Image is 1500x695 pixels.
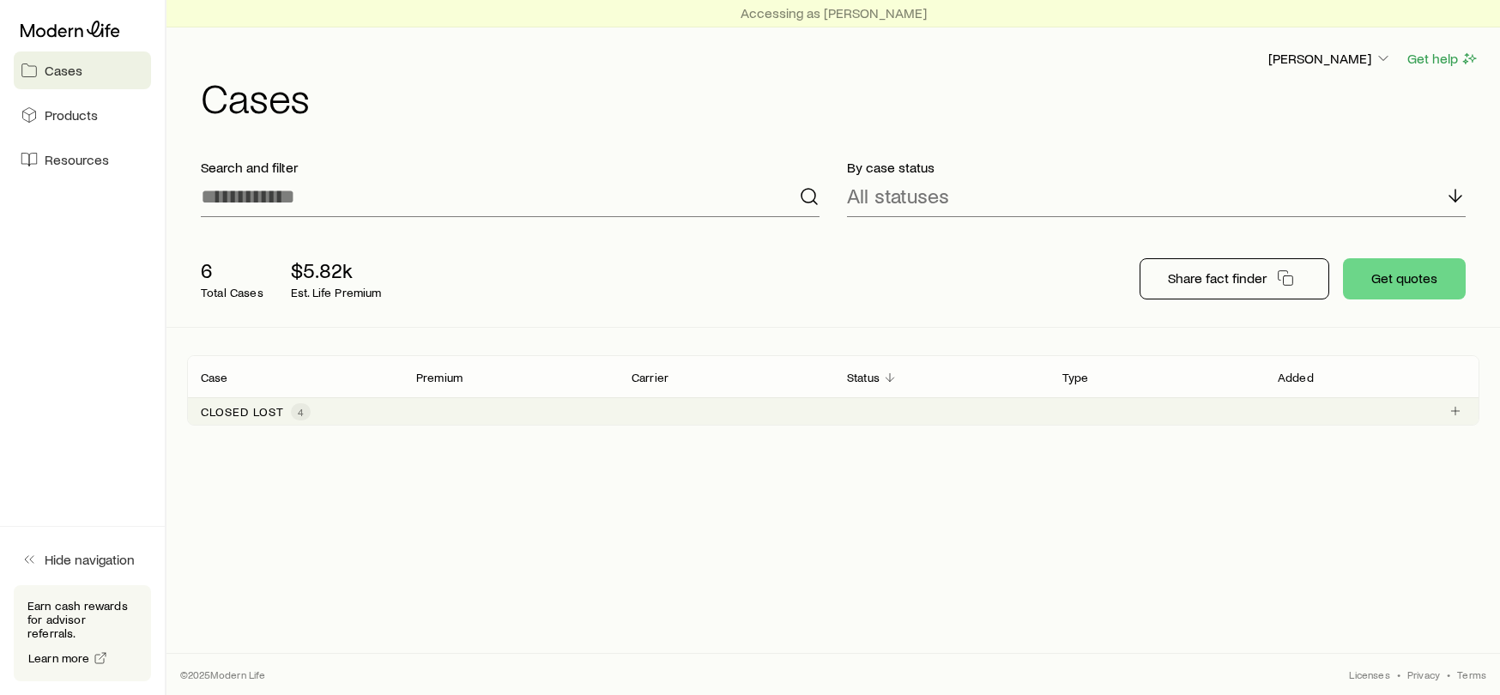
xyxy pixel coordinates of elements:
span: Hide navigation [45,551,135,568]
p: Accessing as [PERSON_NAME] [741,4,927,21]
span: • [1447,668,1450,681]
span: 4 [298,405,304,419]
p: Case [201,371,228,384]
button: Hide navigation [14,541,151,578]
h1: Cases [201,76,1479,118]
p: Total Cases [201,286,263,299]
p: Carrier [632,371,668,384]
a: Cases [14,51,151,89]
span: • [1397,668,1400,681]
a: Privacy [1407,668,1440,681]
p: Premium [416,371,463,384]
p: Closed lost [201,405,284,419]
p: © 2025 Modern Life [180,668,266,681]
a: Resources [14,141,151,178]
button: Get help [1406,49,1479,69]
button: Get quotes [1343,258,1466,299]
p: Earn cash rewards for advisor referrals. [27,599,137,640]
div: Earn cash rewards for advisor referrals.Learn more [14,585,151,681]
p: Est. Life Premium [291,286,382,299]
a: Products [14,96,151,134]
p: Status [847,371,880,384]
span: Learn more [28,652,90,664]
div: Client cases [187,355,1479,426]
button: Share fact finder [1140,258,1329,299]
p: $5.82k [291,258,382,282]
a: Terms [1457,668,1486,681]
p: Share fact finder [1168,269,1267,287]
p: All statuses [847,184,949,208]
span: Cases [45,62,82,79]
p: Search and filter [201,159,820,176]
p: By case status [847,159,1466,176]
p: Added [1278,371,1314,384]
p: Type [1062,371,1089,384]
span: Resources [45,151,109,168]
a: Licenses [1349,668,1389,681]
span: Products [45,106,98,124]
p: 6 [201,258,263,282]
button: [PERSON_NAME] [1267,49,1393,69]
p: [PERSON_NAME] [1268,50,1392,67]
